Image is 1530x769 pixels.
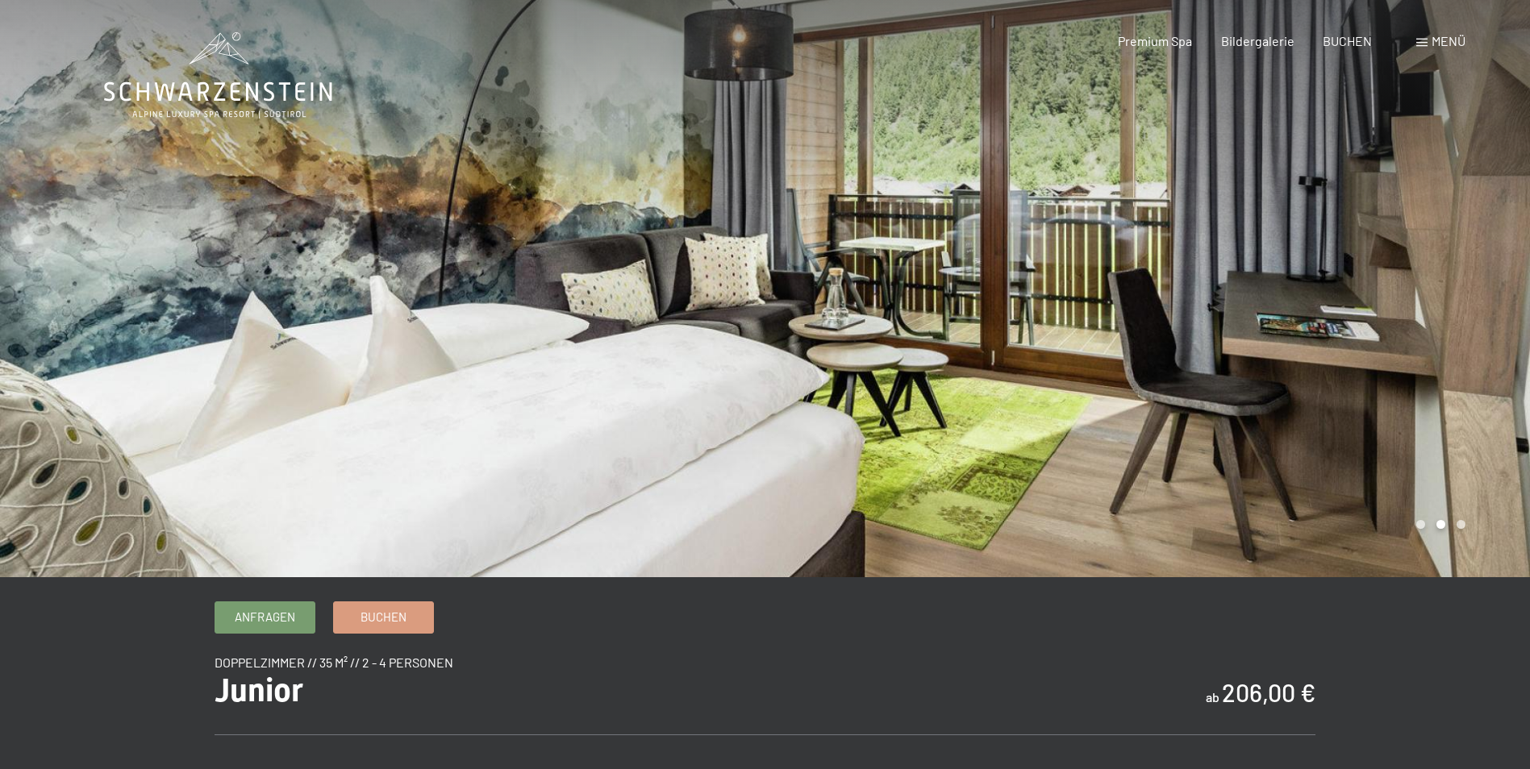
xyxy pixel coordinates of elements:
span: Junior [215,671,303,709]
span: Anfragen [235,609,295,626]
a: Premium Spa [1118,33,1192,48]
span: Doppelzimmer // 35 m² // 2 - 4 Personen [215,655,453,670]
span: ab [1206,689,1219,705]
a: BUCHEN [1323,33,1372,48]
span: Buchen [361,609,406,626]
a: Buchen [334,602,433,633]
span: Menü [1432,33,1465,48]
b: 206,00 € [1222,678,1315,707]
a: Anfragen [215,602,315,633]
a: Bildergalerie [1221,33,1294,48]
